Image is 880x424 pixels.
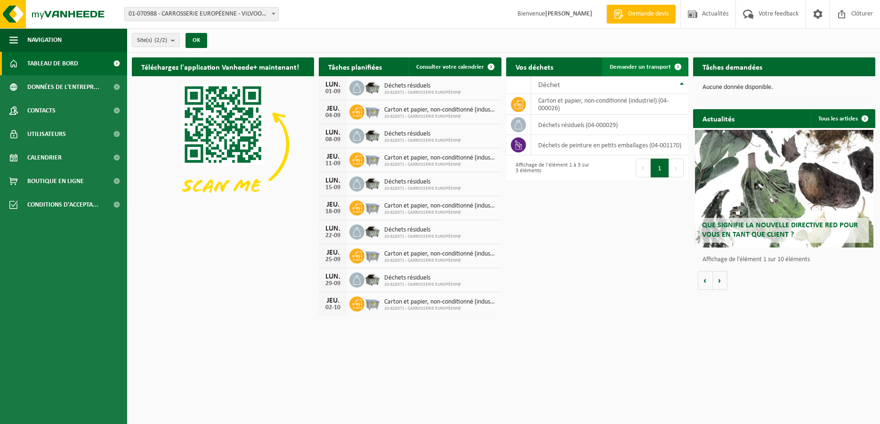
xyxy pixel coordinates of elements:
span: Déchets résiduels [384,274,461,282]
div: 29-09 [323,280,342,287]
a: Tous les articles [811,109,874,128]
span: Déchets résiduels [384,226,461,234]
div: 25-09 [323,256,342,263]
img: WB-5000-GAL-GY-01 [364,79,380,95]
img: WB-5000-GAL-GY-01 [364,175,380,191]
span: Déchets résiduels [384,178,461,186]
div: 22-09 [323,232,342,239]
div: JEU. [323,201,342,208]
a: Demander un transport [602,57,687,76]
span: 10-826371 - CARROSSERIE EUROPÉENNE [384,306,496,312]
div: JEU. [323,297,342,304]
span: Utilisateurs [27,122,66,146]
img: WB-2500-GAL-GY-01 [364,103,380,119]
h2: Tâches demandées [693,57,772,76]
img: WB-2500-GAL-GY-01 [364,151,380,167]
button: Site(s)(2/2) [132,33,180,47]
div: 11-09 [323,160,342,167]
span: Données de l'entrepr... [27,75,99,99]
img: Download de VHEPlus App [132,76,314,213]
span: 10-826371 - CARROSSERIE EUROPÉENNE [384,282,461,288]
img: WB-5000-GAL-GY-01 [364,271,380,287]
span: Site(s) [137,33,167,48]
span: Consulter votre calendrier [416,64,484,70]
span: Conditions d'accepta... [27,193,98,216]
span: 01-070988 - CARROSSERIE EUROPÉENNE - VILVOORDE [125,8,278,21]
div: 02-10 [323,304,342,311]
span: Contacts [27,99,56,122]
span: Déchets résiduels [384,130,461,138]
span: Navigation [27,28,62,52]
span: 10-826371 - CARROSSERIE EUROPÉENNE [384,114,496,120]
h2: Actualités [693,109,744,128]
img: WB-2500-GAL-GY-01 [364,199,380,215]
button: OK [186,33,207,48]
p: Affichage de l'élément 1 sur 10 éléments [702,256,871,263]
td: déchets de peinture en petits emballages (04-001170) [531,135,688,155]
span: Déchet [538,81,560,89]
a: Que signifie la nouvelle directive RED pour vous en tant que client ? [695,130,874,248]
div: LUN. [323,129,342,136]
span: 10-826371 - CARROSSERIE EUROPÉENNE [384,162,496,168]
span: Carton et papier, non-conditionné (industriel) [384,202,496,210]
td: carton et papier, non-conditionné (industriel) (04-000026) [531,94,688,115]
div: 08-09 [323,136,342,143]
count: (2/2) [154,37,167,43]
span: 10-826371 - CARROSSERIE EUROPÉENNE [384,258,496,264]
span: Carton et papier, non-conditionné (industriel) [384,250,496,258]
td: déchets résiduels (04-000029) [531,115,688,135]
p: Aucune donnée disponible. [702,84,866,91]
img: WB-2500-GAL-GY-01 [364,295,380,311]
span: Calendrier [27,146,62,169]
span: Carton et papier, non-conditionné (industriel) [384,298,496,306]
span: 01-070988 - CARROSSERIE EUROPÉENNE - VILVOORDE [124,7,279,21]
span: 10-826371 - CARROSSERIE EUROPÉENNE [384,90,461,96]
div: 18-09 [323,208,342,215]
span: Que signifie la nouvelle directive RED pour vous en tant que client ? [702,222,858,238]
span: Déchets résiduels [384,82,461,90]
div: 01-09 [323,88,342,95]
span: 10-826371 - CARROSSERIE EUROPÉENNE [384,186,461,192]
span: 10-826371 - CARROSSERIE EUROPÉENNE [384,210,496,216]
h2: Téléchargez l'application Vanheede+ maintenant! [132,57,308,76]
span: Boutique en ligne [27,169,84,193]
span: Demande devis [626,9,671,19]
img: WB-5000-GAL-GY-01 [364,127,380,143]
h2: Tâches planifiées [319,57,391,76]
div: JEU. [323,105,342,112]
button: Next [669,159,684,177]
div: 04-09 [323,112,342,119]
img: WB-2500-GAL-GY-01 [364,247,380,263]
button: 1 [651,159,669,177]
span: Carton et papier, non-conditionné (industriel) [384,106,496,114]
a: Consulter votre calendrier [409,57,501,76]
a: Demande devis [606,5,676,24]
span: Tableau de bord [27,52,78,75]
div: 15-09 [323,184,342,191]
div: JEU. [323,249,342,256]
img: WB-5000-GAL-GY-01 [364,223,380,239]
strong: [PERSON_NAME] [545,10,592,17]
div: LUN. [323,273,342,280]
span: Carton et papier, non-conditionné (industriel) [384,154,496,162]
button: Vorige [698,271,713,290]
div: LUN. [323,225,342,232]
span: 10-826371 - CARROSSERIE EUROPÉENNE [384,138,461,144]
button: Volgende [713,271,727,290]
div: LUN. [323,81,342,88]
span: 10-826371 - CARROSSERIE EUROPÉENNE [384,234,461,240]
div: Affichage de l'élément 1 à 3 sur 3 éléments [511,158,593,178]
button: Previous [636,159,651,177]
span: Demander un transport [610,64,671,70]
div: JEU. [323,153,342,160]
div: LUN. [323,177,342,184]
h2: Vos déchets [506,57,563,76]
